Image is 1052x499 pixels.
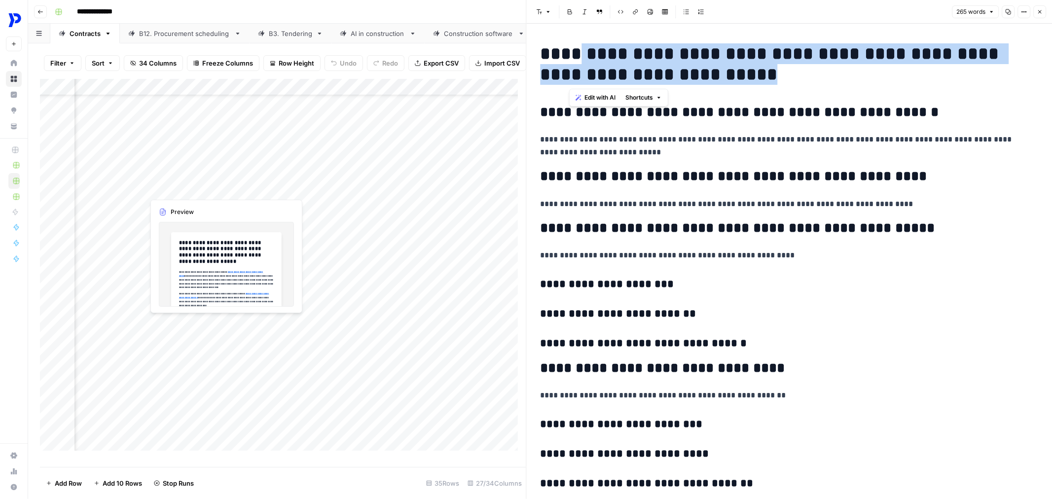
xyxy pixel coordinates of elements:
[6,8,22,33] button: Workspace: ProcurePro
[408,55,465,71] button: Export CSV
[6,11,24,29] img: ProcurePro Logo
[6,448,22,463] a: Settings
[148,475,200,491] button: Stop Runs
[444,29,514,38] div: Construction software
[139,29,230,38] div: B12. Procurement scheduling
[55,478,82,488] span: Add Row
[469,55,526,71] button: Import CSV
[572,91,619,104] button: Edit with AI
[621,91,666,104] button: Shortcuts
[6,71,22,87] a: Browse
[250,24,331,43] a: B3. Tendering
[424,58,459,68] span: Export CSV
[279,58,314,68] span: Row Height
[50,58,66,68] span: Filter
[351,29,405,38] div: AI in construction
[202,58,253,68] span: Freeze Columns
[331,24,425,43] a: AI in construction
[50,24,120,43] a: Contracts
[269,29,312,38] div: B3. Tendering
[956,7,985,16] span: 265 words
[6,87,22,103] a: Insights
[340,58,357,68] span: Undo
[952,5,999,18] button: 265 words
[425,24,533,43] a: Construction software
[625,93,653,102] span: Shortcuts
[263,55,321,71] button: Row Height
[92,58,105,68] span: Sort
[124,55,183,71] button: 34 Columns
[325,55,363,71] button: Undo
[85,55,120,71] button: Sort
[367,55,404,71] button: Redo
[187,55,259,71] button: Freeze Columns
[6,479,22,495] button: Help + Support
[88,475,148,491] button: Add 10 Rows
[6,55,22,71] a: Home
[584,93,616,102] span: Edit with AI
[382,58,398,68] span: Redo
[6,118,22,134] a: Your Data
[464,475,526,491] div: 27/34 Columns
[484,58,520,68] span: Import CSV
[103,478,142,488] span: Add 10 Rows
[6,103,22,118] a: Opportunities
[6,463,22,479] a: Usage
[70,29,101,38] div: Contracts
[120,24,250,43] a: B12. Procurement scheduling
[422,475,464,491] div: 35 Rows
[163,478,194,488] span: Stop Runs
[44,55,81,71] button: Filter
[40,475,88,491] button: Add Row
[139,58,177,68] span: 34 Columns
